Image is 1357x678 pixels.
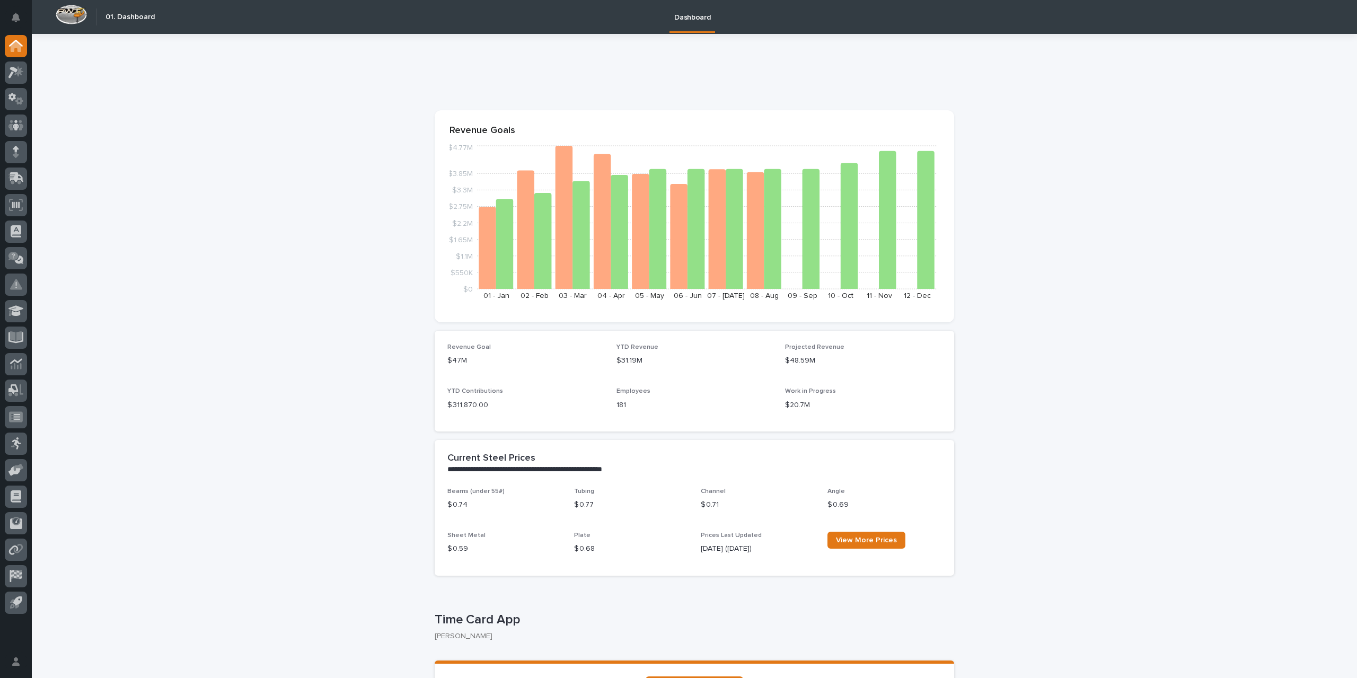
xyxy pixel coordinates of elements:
p: [DATE] ([DATE]) [701,543,815,554]
span: Prices Last Updated [701,532,762,539]
span: Projected Revenue [785,344,844,350]
span: Plate [574,532,591,539]
p: [PERSON_NAME] [435,632,946,641]
h2: 01. Dashboard [105,13,155,22]
tspan: $0 [463,286,473,293]
tspan: $2.75M [448,203,473,210]
text: 11 - Nov [867,292,892,300]
text: 09 - Sep [788,292,817,300]
p: $47M [447,355,604,366]
tspan: $4.77M [448,144,473,152]
span: Employees [616,388,650,394]
p: $ 0.69 [827,499,941,510]
tspan: $1.65M [449,236,473,243]
button: Notifications [5,6,27,29]
text: 10 - Oct [828,292,853,300]
text: 07 - [DATE] [707,292,745,300]
div: Notifications [13,13,27,30]
p: $ 0.68 [574,543,688,554]
p: $48.59M [785,355,941,366]
p: $ 0.59 [447,543,561,554]
text: 05 - May [635,292,664,300]
span: Beams (under 55#) [447,488,505,495]
p: $ 0.74 [447,499,561,510]
tspan: $550K [451,269,473,276]
tspan: $1.1M [456,252,473,260]
tspan: $2.2M [452,219,473,227]
p: $ 0.77 [574,499,688,510]
p: $ 0.71 [701,499,815,510]
p: $31.19M [616,355,773,366]
span: Sheet Metal [447,532,486,539]
span: Tubing [574,488,594,495]
h2: Current Steel Prices [447,453,535,464]
img: Workspace Logo [56,5,87,24]
text: 06 - Jun [674,292,702,300]
span: Channel [701,488,726,495]
text: 02 - Feb [521,292,549,300]
span: YTD Contributions [447,388,503,394]
span: View More Prices [836,536,897,544]
text: 01 - Jan [483,292,509,300]
p: Revenue Goals [450,125,939,137]
p: 181 [616,400,773,411]
a: View More Prices [827,532,905,549]
span: Revenue Goal [447,344,491,350]
span: YTD Revenue [616,344,658,350]
p: Time Card App [435,612,950,628]
text: 03 - Mar [559,292,587,300]
span: Angle [827,488,845,495]
p: $ 311,870.00 [447,400,604,411]
text: 08 - Aug [750,292,779,300]
text: 04 - Apr [597,292,625,300]
tspan: $3.85M [448,170,473,178]
span: Work in Progress [785,388,836,394]
p: $20.7M [785,400,941,411]
tspan: $3.3M [452,187,473,194]
text: 12 - Dec [904,292,931,300]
